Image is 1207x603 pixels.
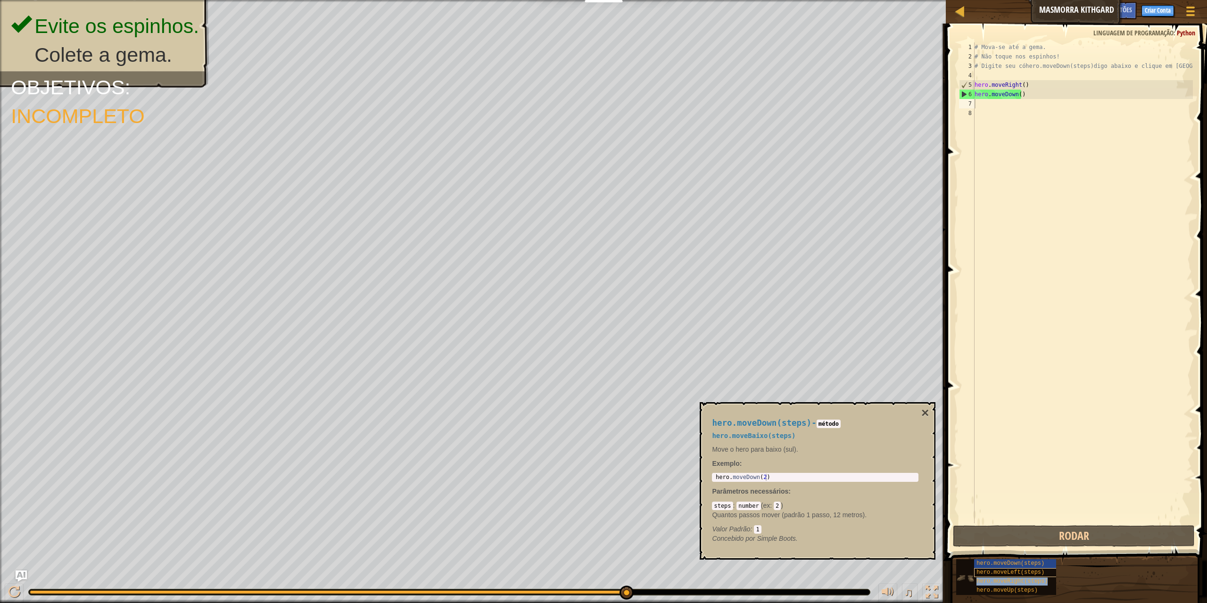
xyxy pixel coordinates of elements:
span: hero.moveBaixo(steps) [712,432,795,439]
strong: : [712,460,742,467]
button: × [921,406,929,420]
span: Exemplo [712,460,739,467]
code: steps [712,502,733,510]
span: Parâmetros necessários [712,487,788,495]
span: : [733,502,737,509]
div: ( ) [712,501,918,534]
p: Quantos passos mover (padrão 1 passo, 12 metros). [712,510,918,520]
h4: - [712,419,918,428]
span: : [770,502,774,509]
code: 2 [774,502,781,510]
span: Valor Padrão [712,525,750,533]
span: : [788,487,791,495]
code: number [736,502,761,510]
em: Simple Boots. [712,535,797,542]
code: 1 [754,525,761,534]
span: ex [763,502,770,509]
span: : [751,525,754,533]
span: Concebido por [712,535,757,542]
span: hero.moveDown(steps) [712,418,811,428]
code: método [817,420,841,428]
p: Move o hero para baixo (sul). [712,445,918,454]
